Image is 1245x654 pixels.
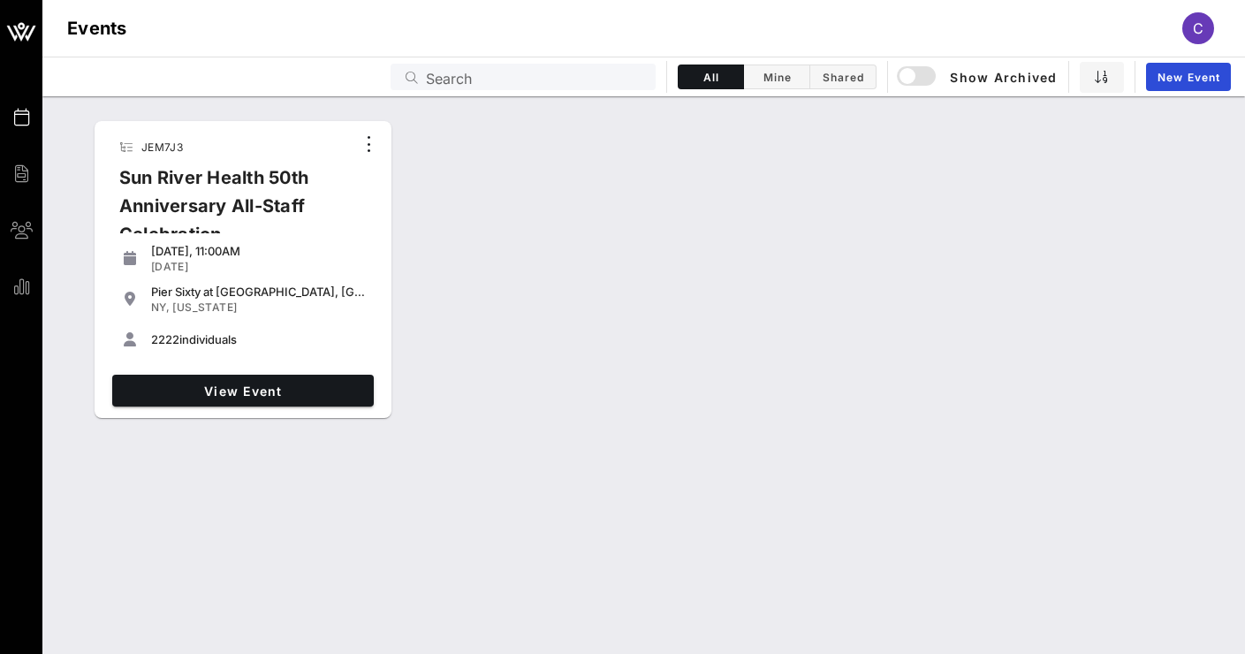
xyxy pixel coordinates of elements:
[1146,63,1231,91] a: New Event
[1182,12,1214,44] div: C
[151,300,170,314] span: NY,
[821,71,865,84] span: Shared
[744,65,810,89] button: Mine
[112,375,374,407] a: View Event
[67,14,127,42] h1: Events
[755,71,799,84] span: Mine
[678,65,744,89] button: All
[1157,71,1220,84] span: New Event
[119,384,367,399] span: View Event
[172,300,237,314] span: [US_STATE]
[151,332,367,346] div: individuals
[141,141,183,154] span: JEM7J3
[899,61,1058,93] button: Show Archived
[1193,19,1203,37] span: C
[900,66,1058,87] span: Show Archived
[689,71,733,84] span: All
[151,260,367,274] div: [DATE]
[810,65,877,89] button: Shared
[151,332,179,346] span: 2222
[105,163,354,262] div: Sun River Health 50th Anniversary All-Staff Celebration
[151,244,367,258] div: [DATE], 11:00AM
[151,285,367,299] div: Pier Sixty at [GEOGRAPHIC_DATA], [GEOGRAPHIC_DATA] in [GEOGRAPHIC_DATA]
